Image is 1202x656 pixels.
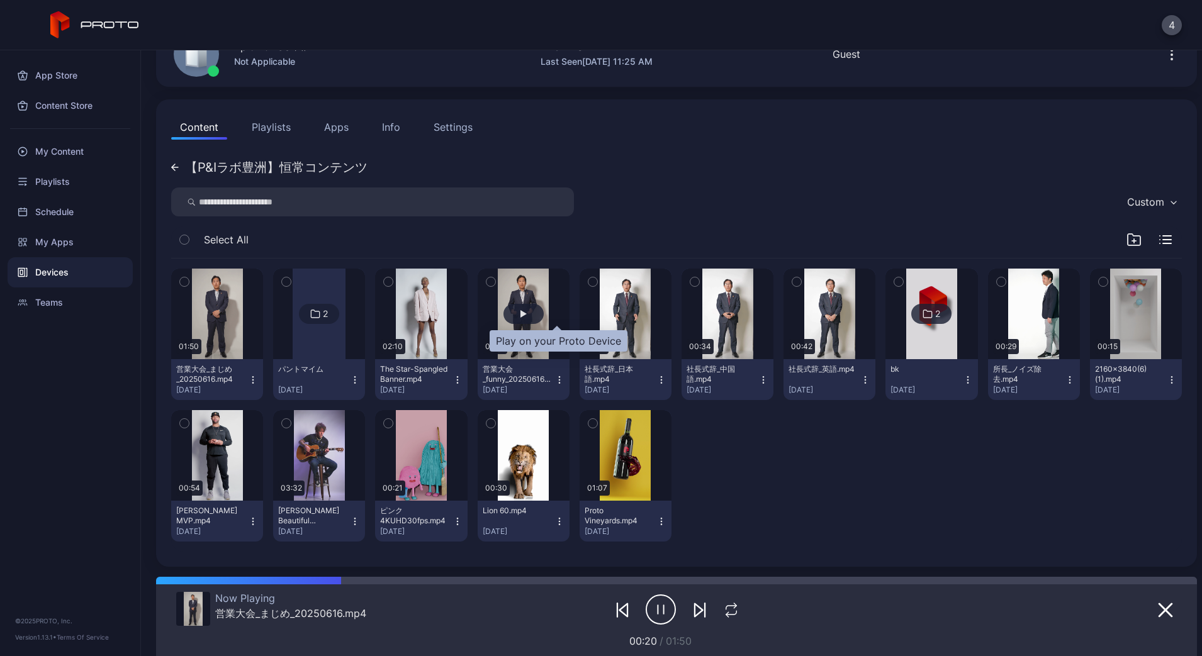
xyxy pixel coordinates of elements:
div: The Star-Spangled Banner.mp4 [380,364,449,384]
div: Now Playing [215,592,366,604]
a: Teams [8,287,133,318]
button: Content [171,114,227,140]
span: / [660,635,663,647]
div: [DATE] [176,526,248,536]
button: Apps [315,114,357,140]
div: [DATE] [585,385,656,395]
div: [DATE] [278,526,350,536]
span: 00:20 [629,635,657,647]
div: パントマイム [278,364,347,374]
div: 営業大会_funny_20250616.mp4 [483,364,552,384]
button: 社長式辞_英語.mp4[DATE] [784,359,875,400]
span: Select All [204,232,249,247]
div: © 2025 PROTO, Inc. [15,616,125,626]
div: Billy Morrison's Beautiful Disaster.mp4 [278,506,347,526]
div: [DATE] [993,385,1065,395]
div: 営業大会_まじめ_20250616.mp4 [176,364,245,384]
button: The Star-Spangled Banner.mp4[DATE] [375,359,467,400]
button: [PERSON_NAME] Beautiful Disaster.mp4[DATE] [273,501,365,542]
a: App Store [8,60,133,91]
button: Settings [425,114,481,140]
a: Content Store [8,91,133,121]
div: [DATE] [380,385,452,395]
div: Custom [1127,196,1164,208]
div: 【P&Iラボ豊洲】恒常コンテンツ [185,161,368,174]
button: 社長式辞_中国語.mp4[DATE] [682,359,773,400]
a: Playlists [8,167,133,197]
a: Schedule [8,197,133,227]
div: Play on your Proto Device [490,330,627,352]
span: Version 1.13.1 • [15,633,57,641]
div: Last Seen [DATE] 11:25 AM [541,54,653,69]
div: [DATE] [176,385,248,395]
button: 営業大会_まじめ_20250616.mp4[DATE] [171,359,263,400]
div: [DATE] [585,526,656,536]
div: 社長式辞_日本語.mp4 [585,364,654,384]
a: Terms Of Service [57,633,109,641]
div: 営業大会_まじめ_20250616.mp4 [215,607,366,620]
div: [DATE] [483,526,554,536]
div: [DATE] [278,385,350,395]
div: 社長式辞_英語.mp4 [789,364,858,374]
button: Info [373,114,409,140]
div: 社長式辞_中国語.mp4 [687,364,756,384]
span: 01:50 [666,635,692,647]
div: 所長_ノイズ除去.mp4 [993,364,1062,384]
a: My Content [8,136,133,167]
div: Not Applicable [234,54,305,69]
div: Proto Vineyards.mp4 [585,506,654,526]
div: [DATE] [1095,385,1167,395]
button: bk[DATE] [885,359,977,400]
button: Proto Vineyards.mp4[DATE] [580,501,671,542]
div: 2 [323,308,328,320]
div: [DATE] [890,385,962,395]
div: 2160×3840(6)(1).mp4 [1095,364,1164,384]
button: ピンク 4KUHD30fps.mp4[DATE] [375,501,467,542]
button: 営業大会_funny_20250616.mp4[DATE] [478,359,570,400]
button: パントマイム[DATE] [273,359,365,400]
div: Guest [833,47,860,62]
div: 2 [935,308,940,320]
button: Playlists [243,114,300,140]
button: Lion 60.mp4[DATE] [478,501,570,542]
div: [DATE] [483,385,554,395]
button: 2160×3840(6)(1).mp4[DATE] [1090,359,1182,400]
div: [DATE] [380,526,452,536]
div: [DATE] [789,385,860,395]
div: [DATE] [687,385,758,395]
div: bk [890,364,960,374]
button: 社長式辞_日本語.mp4[DATE] [580,359,671,400]
button: Custom [1121,187,1182,216]
div: Settings [434,120,473,135]
div: Info [382,120,400,135]
a: My Apps [8,227,133,257]
a: Devices [8,257,133,287]
div: Albert Pujols MVP.mp4 [176,506,245,526]
button: 4 [1162,15,1182,35]
div: Lion 60.mp4 [483,506,552,516]
div: ピンク 4KUHD30fps.mp4 [380,506,449,526]
button: 所長_ノイズ除去.mp4[DATE] [988,359,1080,400]
button: [PERSON_NAME] MVP.mp4[DATE] [171,501,263,542]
